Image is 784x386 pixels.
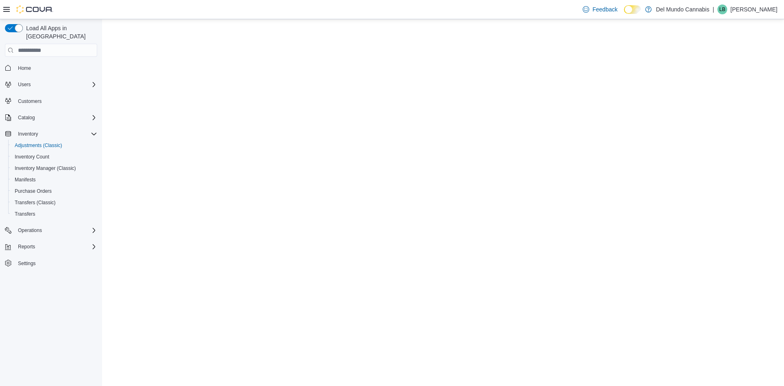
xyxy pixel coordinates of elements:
[15,62,97,73] span: Home
[15,188,52,194] span: Purchase Orders
[18,131,38,137] span: Inventory
[15,211,35,217] span: Transfers
[8,163,100,174] button: Inventory Manager (Classic)
[11,152,97,162] span: Inventory Count
[11,198,59,208] a: Transfers (Classic)
[15,225,45,235] button: Operations
[18,243,35,250] span: Reports
[18,260,36,267] span: Settings
[15,176,36,183] span: Manifests
[15,80,34,89] button: Users
[15,80,97,89] span: Users
[2,128,100,140] button: Inventory
[2,112,100,123] button: Catalog
[8,140,100,151] button: Adjustments (Classic)
[8,185,100,197] button: Purchase Orders
[11,152,53,162] a: Inventory Count
[2,257,100,269] button: Settings
[18,81,31,88] span: Users
[11,163,97,173] span: Inventory Manager (Classic)
[15,129,97,139] span: Inventory
[8,151,100,163] button: Inventory Count
[11,175,97,185] span: Manifests
[11,175,39,185] a: Manifests
[18,227,42,234] span: Operations
[11,186,55,196] a: Purchase Orders
[15,225,97,235] span: Operations
[2,225,100,236] button: Operations
[18,114,35,121] span: Catalog
[15,129,41,139] button: Inventory
[18,65,31,71] span: Home
[15,96,45,106] a: Customers
[11,209,38,219] a: Transfers
[5,58,97,290] nav: Complex example
[15,154,49,160] span: Inventory Count
[15,96,97,106] span: Customers
[15,165,76,172] span: Inventory Manager (Classic)
[15,199,56,206] span: Transfers (Classic)
[592,5,617,13] span: Feedback
[15,259,39,268] a: Settings
[16,5,53,13] img: Cova
[23,24,97,40] span: Load All Apps in [GEOGRAPHIC_DATA]
[15,242,38,252] button: Reports
[713,4,714,14] p: |
[11,186,97,196] span: Purchase Orders
[717,4,727,14] div: Luis Baez
[719,4,726,14] span: LB
[15,142,62,149] span: Adjustments (Classic)
[15,242,97,252] span: Reports
[15,113,97,123] span: Catalog
[15,258,97,268] span: Settings
[8,174,100,185] button: Manifests
[18,98,42,105] span: Customers
[15,113,38,123] button: Catalog
[15,63,34,73] a: Home
[11,198,97,208] span: Transfers (Classic)
[2,95,100,107] button: Customers
[656,4,709,14] p: Del Mundo Cannabis
[11,209,97,219] span: Transfers
[624,5,641,14] input: Dark Mode
[8,197,100,208] button: Transfers (Classic)
[2,241,100,252] button: Reports
[2,62,100,74] button: Home
[2,79,100,90] button: Users
[11,141,65,150] a: Adjustments (Classic)
[579,1,621,18] a: Feedback
[11,163,79,173] a: Inventory Manager (Classic)
[11,141,97,150] span: Adjustments (Classic)
[731,4,777,14] p: [PERSON_NAME]
[8,208,100,220] button: Transfers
